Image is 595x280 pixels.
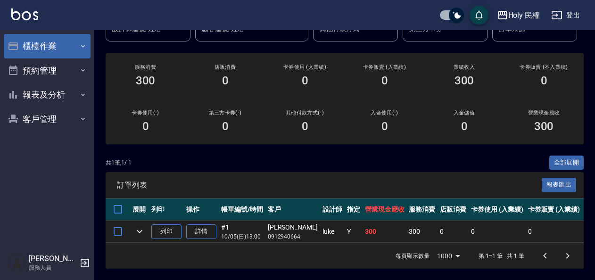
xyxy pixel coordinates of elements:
[547,7,584,24] button: 登出
[219,221,265,243] td: #1
[149,198,184,221] th: 列印
[479,252,524,260] p: 第 1–1 筆 共 1 筆
[4,58,91,83] button: 預約管理
[29,254,77,264] h5: [PERSON_NAME]
[197,64,254,70] h2: 店販消費
[356,64,413,70] h2: 卡券販賣 (入業績)
[219,198,265,221] th: 帳單編號/時間
[542,180,577,189] a: 報表匯出
[436,64,493,70] h2: 業績收入
[508,9,540,21] div: Holy 民權
[320,198,345,221] th: 設計師
[345,198,363,221] th: 指定
[363,198,407,221] th: 營業現金應收
[542,178,577,192] button: 報表匯出
[320,221,345,243] td: luke
[29,264,77,272] p: 服務人員
[381,74,388,87] h3: 0
[515,64,572,70] h2: 卡券販賣 (不入業績)
[265,198,320,221] th: 客戶
[469,221,526,243] td: 0
[363,221,407,243] td: 300
[276,110,333,116] h2: 其他付款方式(-)
[406,198,438,221] th: 服務消費
[184,198,219,221] th: 操作
[438,198,469,221] th: 店販消費
[461,120,468,133] h3: 0
[142,120,149,133] h3: 0
[534,120,554,133] h3: 300
[526,221,583,243] td: 0
[526,198,583,221] th: 卡券販賣 (入業績)
[345,221,363,243] td: Y
[515,110,572,116] h2: 營業現金應收
[117,181,542,190] span: 訂單列表
[132,224,147,239] button: expand row
[469,198,526,221] th: 卡券使用 (入業績)
[276,64,333,70] h2: 卡券使用 (入業績)
[438,221,469,243] td: 0
[493,6,544,25] button: Holy 民權
[356,110,413,116] h2: 入金使用(-)
[381,120,388,133] h3: 0
[436,110,493,116] h2: 入金儲值
[4,82,91,107] button: 報表及分析
[222,120,229,133] h3: 0
[136,74,156,87] h3: 300
[406,221,438,243] td: 300
[268,232,318,241] p: 0912940664
[197,110,254,116] h2: 第三方卡券(-)
[549,156,584,170] button: 全部展開
[222,74,229,87] h3: 0
[4,107,91,132] button: 客戶管理
[186,224,216,239] a: 詳情
[268,222,318,232] div: [PERSON_NAME]
[11,8,38,20] img: Logo
[433,243,463,269] div: 1000
[396,252,430,260] p: 每頁顯示數量
[302,74,308,87] h3: 0
[221,232,263,241] p: 10/05 (日) 13:00
[117,110,174,116] h2: 卡券使用(-)
[470,6,488,25] button: save
[4,34,91,58] button: 櫃檯作業
[117,64,174,70] h3: 服務消費
[151,224,182,239] button: 列印
[8,254,26,272] img: Person
[130,198,149,221] th: 展開
[106,158,132,167] p: 共 1 筆, 1 / 1
[455,74,474,87] h3: 300
[541,74,547,87] h3: 0
[302,120,308,133] h3: 0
